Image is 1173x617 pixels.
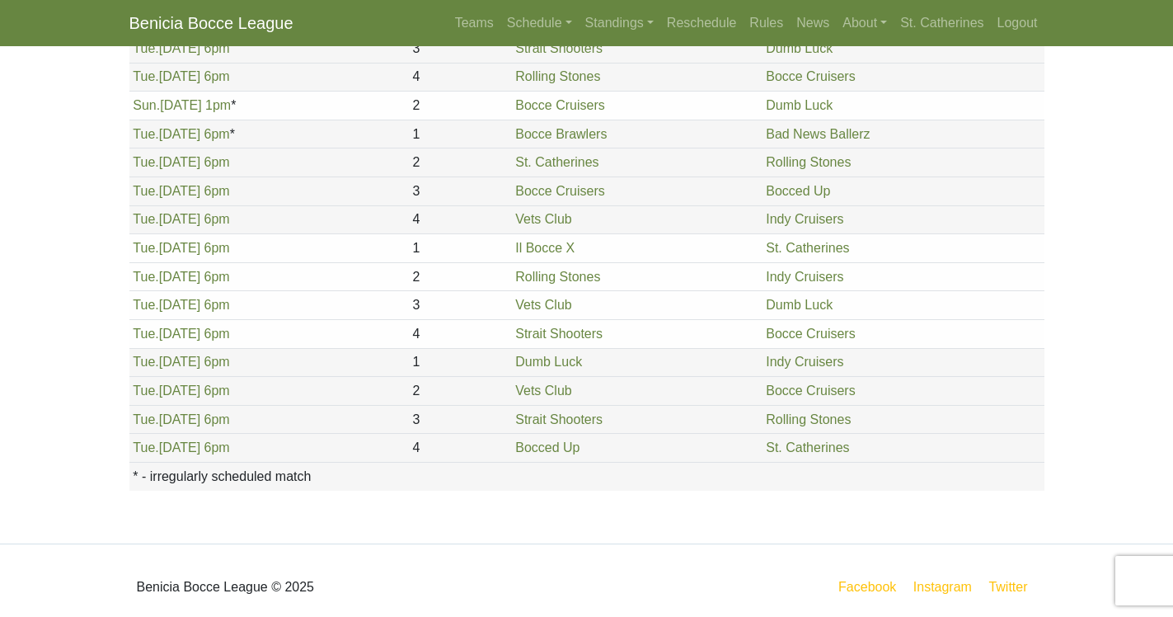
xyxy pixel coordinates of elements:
a: Tue.[DATE] 6pm [133,69,229,83]
a: St. Catherines [894,7,990,40]
td: 1 [409,120,512,148]
a: Vets Club [515,384,571,398]
a: About [836,7,894,40]
a: Bocce Cruisers [766,384,855,398]
a: Indy Cruisers [766,355,843,369]
a: Bocce Cruisers [766,69,855,83]
span: Tue. [133,41,158,55]
a: Tue.[DATE] 6pm [133,355,229,369]
a: Bocce Cruisers [515,184,604,198]
a: Rolling Stones [766,155,851,169]
a: Dumb Luck [766,41,833,55]
a: Strait Shooters [515,412,603,426]
td: 3 [409,405,512,434]
a: Rolling Stones [515,270,600,284]
td: 3 [409,177,512,206]
span: Tue. [133,298,158,312]
span: Tue. [133,127,158,141]
a: Reschedule [660,7,744,40]
a: Bocce Cruisers [766,327,855,341]
a: St. Catherines [515,155,598,169]
a: Rules [743,7,790,40]
a: St. Catherines [766,440,849,455]
th: * - irregularly scheduled match [129,462,1044,490]
a: Facebook [835,577,899,597]
span: Tue. [133,384,158,398]
td: 3 [409,35,512,64]
span: Tue. [133,212,158,226]
a: Bocce Cruisers [515,98,604,112]
a: Tue.[DATE] 6pm [133,241,229,255]
td: 4 [409,205,512,234]
a: Twitter [985,577,1040,597]
a: Bocce Brawlers [515,127,607,141]
td: 2 [409,377,512,406]
a: Benicia Bocce League [129,7,293,40]
span: Tue. [133,69,158,83]
a: Logout [991,7,1044,40]
a: Indy Cruisers [766,270,843,284]
td: 2 [409,262,512,291]
span: Tue. [133,355,158,369]
a: Standings [579,7,660,40]
td: 4 [409,319,512,348]
a: Tue.[DATE] 6pm [133,184,229,198]
a: Tue.[DATE] 6pm [133,384,229,398]
td: 1 [409,234,512,263]
a: Schedule [500,7,579,40]
a: Il Bocce X [515,241,575,255]
a: Vets Club [515,298,571,312]
td: 3 [409,291,512,320]
span: Tue. [133,327,158,341]
a: Bocced Up [515,440,579,455]
span: Tue. [133,241,158,255]
div: Benicia Bocce League © 2025 [117,558,587,617]
a: Tue.[DATE] 6pm [133,41,229,55]
a: News [790,7,836,40]
a: Rolling Stones [515,69,600,83]
a: Dumb Luck [515,355,582,369]
td: 1 [409,348,512,377]
a: St. Catherines [766,241,849,255]
a: Teams [448,7,500,40]
td: 4 [409,63,512,92]
span: Tue. [133,184,158,198]
span: Tue. [133,270,158,284]
a: Dumb Luck [766,298,833,312]
a: Strait Shooters [515,327,603,341]
a: Tue.[DATE] 6pm [133,298,229,312]
span: Tue. [133,440,158,455]
a: Vets Club [515,212,571,226]
a: Rolling Stones [766,412,851,426]
a: Tue.[DATE] 6pm [133,440,229,455]
span: Tue. [133,155,158,169]
span: Sun. [133,98,160,112]
a: Instagram [910,577,975,597]
span: Tue. [133,412,158,426]
a: Tue.[DATE] 6pm [133,327,229,341]
td: 2 [409,148,512,177]
a: Strait Shooters [515,41,603,55]
a: Indy Cruisers [766,212,843,226]
a: Dumb Luck [766,98,833,112]
a: Sun.[DATE] 1pm [133,98,231,112]
a: Bocced Up [766,184,830,198]
td: 4 [409,434,512,463]
td: 2 [409,92,512,120]
a: Tue.[DATE] 6pm [133,412,229,426]
a: Tue.[DATE] 6pm [133,127,229,141]
a: Bad News Ballerz [766,127,870,141]
a: Tue.[DATE] 6pm [133,212,229,226]
a: Tue.[DATE] 6pm [133,155,229,169]
a: Tue.[DATE] 6pm [133,270,229,284]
